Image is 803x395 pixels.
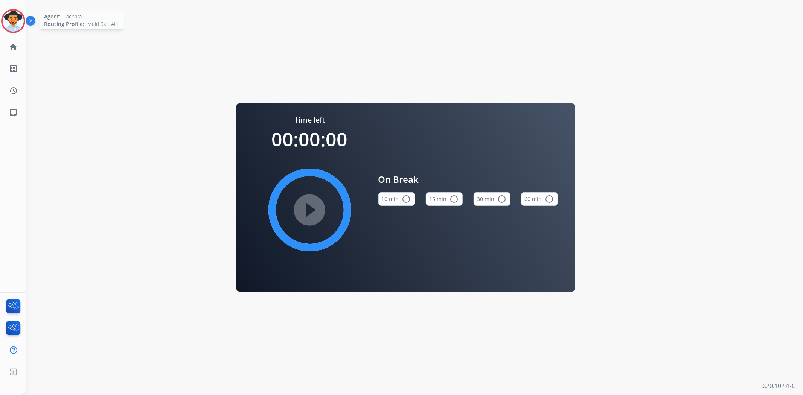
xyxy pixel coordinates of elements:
[64,13,82,20] span: Tachara
[3,11,24,32] img: avatar
[402,194,411,204] mat-icon: radio_button_unchecked
[378,173,558,186] span: On Break
[272,126,348,152] span: 00:00:00
[761,381,795,390] p: 0.20.1027RC
[449,194,459,204] mat-icon: radio_button_unchecked
[87,20,119,28] span: Multi Skill ALL
[545,194,554,204] mat-icon: radio_button_unchecked
[294,115,325,125] span: Time left
[9,43,18,52] mat-icon: home
[9,86,18,95] mat-icon: history
[426,192,463,206] button: 15 min
[44,20,84,28] span: Routing Profile:
[378,192,415,206] button: 10 min
[9,64,18,73] mat-icon: list_alt
[521,192,558,206] button: 60 min
[474,192,510,206] button: 30 min
[9,108,18,117] mat-icon: inbox
[497,194,506,204] mat-icon: radio_button_unchecked
[44,13,61,20] span: Agent:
